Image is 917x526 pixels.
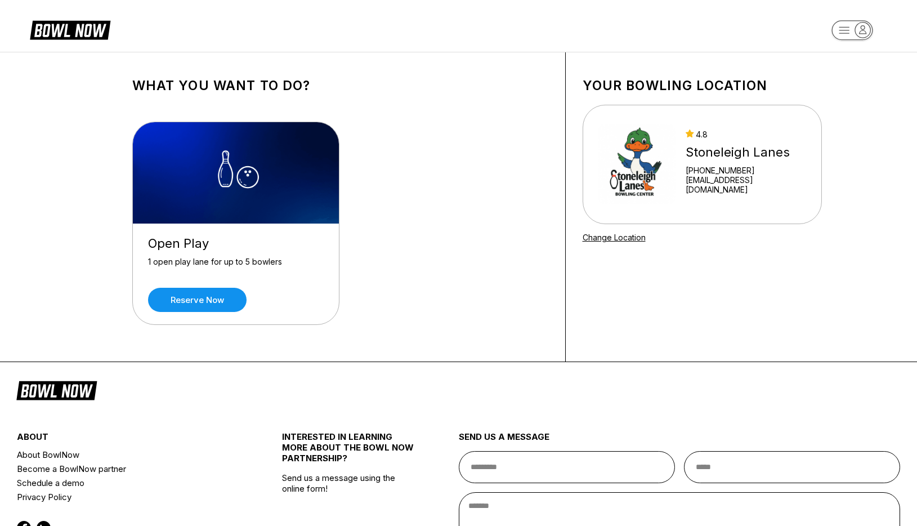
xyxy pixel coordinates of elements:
[148,257,324,277] div: 1 open play lane for up to 5 bowlers
[686,166,806,175] div: [PHONE_NUMBER]
[17,476,238,490] a: Schedule a demo
[583,78,822,93] h1: Your bowling location
[148,236,324,251] div: Open Play
[148,288,247,312] a: Reserve now
[132,78,548,93] h1: What you want to do?
[17,490,238,504] a: Privacy Policy
[17,431,238,448] div: about
[17,448,238,462] a: About BowlNow
[686,145,806,160] div: Stoneleigh Lanes
[686,130,806,139] div: 4.8
[459,431,901,451] div: send us a message
[282,431,414,472] div: INTERESTED IN LEARNING MORE ABOUT THE BOWL NOW PARTNERSHIP?
[583,233,646,242] a: Change Location
[133,122,340,224] img: Open Play
[17,462,238,476] a: Become a BowlNow partner
[686,175,806,194] a: [EMAIL_ADDRESS][DOMAIN_NAME]
[598,122,676,207] img: Stoneleigh Lanes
